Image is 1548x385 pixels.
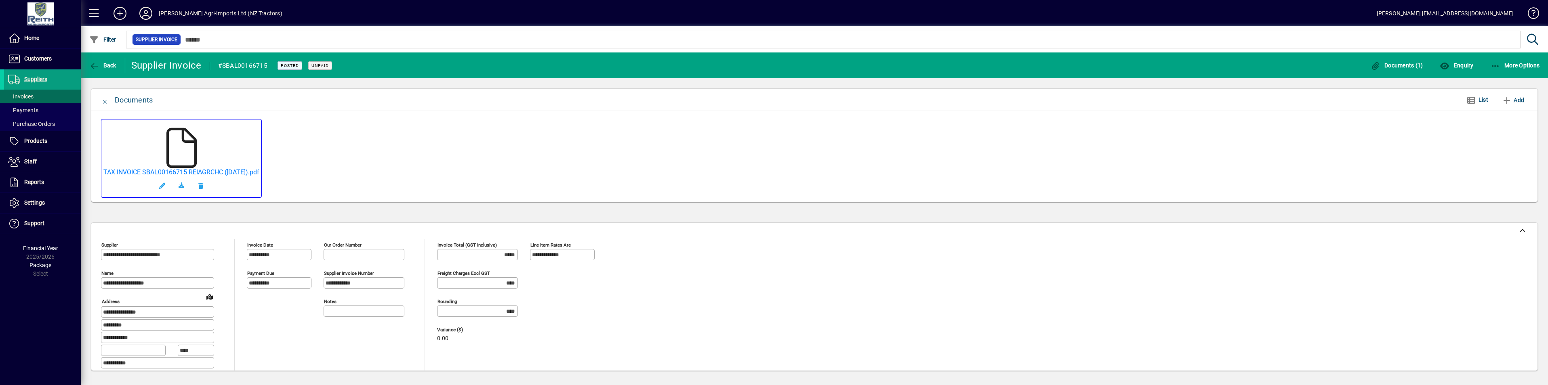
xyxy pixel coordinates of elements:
[8,121,55,127] span: Purchase Orders
[1371,62,1423,69] span: Documents (1)
[24,76,47,82] span: Suppliers
[437,242,497,248] mat-label: Invoice Total (GST inclusive)
[1369,58,1425,73] button: Documents (1)
[324,270,374,276] mat-label: Supplier invoice number
[437,299,457,304] mat-label: Rounding
[159,7,282,20] div: [PERSON_NAME] Agri-Imports Ltd (NZ Tractors)
[311,63,329,68] span: Unpaid
[1440,62,1473,69] span: Enquiry
[1491,62,1540,69] span: More Options
[1499,93,1527,107] button: Add
[4,28,81,48] a: Home
[4,90,81,103] a: Invoices
[24,138,47,144] span: Products
[324,299,337,304] mat-label: Notes
[133,6,159,21] button: Profile
[24,35,39,41] span: Home
[203,290,216,303] a: View on map
[437,335,448,342] span: 0.00
[1522,2,1538,28] a: Knowledge Base
[324,242,362,248] mat-label: Our order number
[1438,58,1475,73] button: Enquiry
[4,49,81,69] a: Customers
[1502,94,1524,107] span: Add
[87,32,118,47] button: Filter
[24,199,45,206] span: Settings
[4,193,81,213] a: Settings
[23,245,58,251] span: Financial Year
[115,94,153,107] div: Documents
[4,152,81,172] a: Staff
[101,270,114,276] mat-label: Name
[1377,7,1514,20] div: [PERSON_NAME] [EMAIL_ADDRESS][DOMAIN_NAME]
[4,117,81,131] a: Purchase Orders
[24,158,37,165] span: Staff
[530,242,571,248] mat-label: Line item rates are
[101,242,118,248] mat-label: Supplier
[136,36,177,44] span: Supplier Invoice
[1479,96,1488,103] span: List
[103,168,259,176] a: TAX INVOICE SBAL00166715 REIAGRCHC ([DATE]).pdf
[4,213,81,234] a: Support
[218,59,267,72] div: #SBAL00166715
[89,36,116,43] span: Filter
[8,93,34,100] span: Invoices
[107,6,133,21] button: Add
[1489,58,1542,73] button: More Options
[24,179,44,185] span: Reports
[95,90,115,110] button: Close
[437,327,486,333] span: Variance ($)
[89,62,116,69] span: Back
[87,58,118,73] button: Back
[437,270,490,276] mat-label: Freight charges excl GST
[172,176,191,195] a: Download
[81,58,125,73] app-page-header-button: Back
[4,103,81,117] a: Payments
[247,242,273,248] mat-label: Invoice date
[1460,93,1495,107] button: List
[131,59,202,72] div: Supplier Invoice
[247,270,274,276] mat-label: Payment due
[152,176,172,195] button: Edit
[4,131,81,151] a: Products
[24,220,44,226] span: Support
[281,63,299,68] span: Posted
[191,176,210,195] button: Remove
[4,172,81,192] a: Reports
[8,107,38,113] span: Payments
[24,55,52,62] span: Customers
[29,262,51,268] span: Package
